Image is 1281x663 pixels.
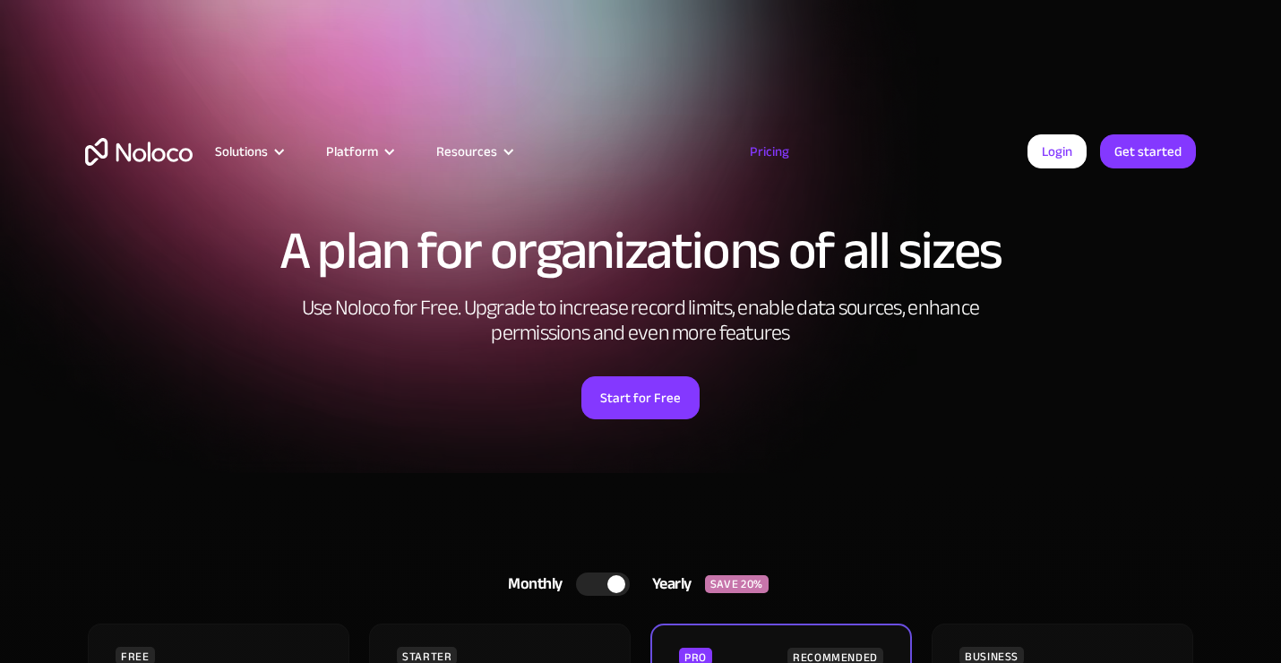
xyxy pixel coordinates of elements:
[1100,134,1196,168] a: Get started
[630,571,705,598] div: Yearly
[282,296,999,346] h2: Use Noloco for Free. Upgrade to increase record limits, enable data sources, enhance permissions ...
[436,140,497,163] div: Resources
[486,571,576,598] div: Monthly
[414,140,533,163] div: Resources
[85,138,193,166] a: home
[193,140,304,163] div: Solutions
[727,140,812,163] a: Pricing
[326,140,378,163] div: Platform
[581,376,700,419] a: Start for Free
[85,224,1196,278] h1: A plan for organizations of all sizes
[304,140,414,163] div: Platform
[215,140,268,163] div: Solutions
[705,575,769,593] div: SAVE 20%
[1027,134,1087,168] a: Login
